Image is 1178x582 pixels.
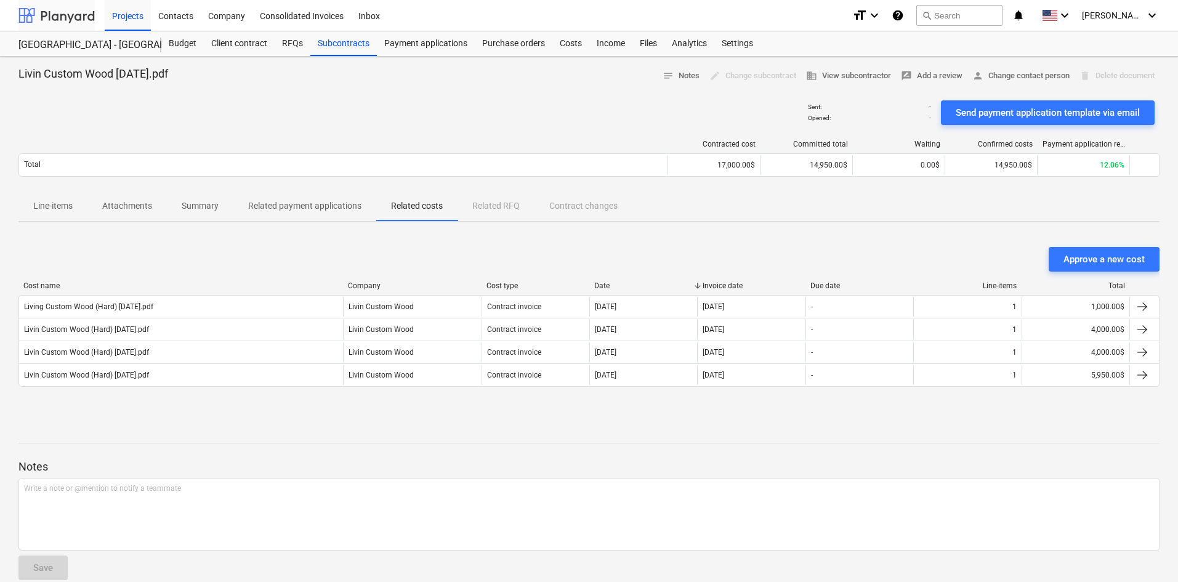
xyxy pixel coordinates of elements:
[182,200,219,212] p: Summary
[810,281,909,290] div: Due date
[487,325,541,334] div: Contract invoice
[248,200,361,212] p: Related payment applications
[703,325,724,334] div: [DATE]
[589,31,632,56] a: Income
[632,31,664,56] a: Files
[994,161,1032,169] span: 14,950.00$
[808,114,831,122] p: Opened :
[801,67,896,86] button: View subcontractor
[919,281,1017,290] div: Line-items
[23,281,338,290] div: Cost name
[703,371,724,379] div: [DATE]
[811,325,813,334] div: -
[24,160,41,170] p: Total
[811,348,813,357] div: -
[703,302,724,311] div: [DATE]
[595,371,616,379] div: [DATE]
[663,69,700,83] span: Notes
[1027,281,1125,290] div: Total
[391,200,443,212] p: Related costs
[1043,140,1125,148] div: Payment application remaining
[941,100,1155,125] button: Send payment application template via email
[1116,523,1178,582] iframe: Chat Widget
[552,31,589,56] a: Costs
[929,103,931,111] p: -
[956,105,1140,121] div: Send payment application template via email
[24,371,149,379] div: Livin Custom Wood (Hard) [DATE].pdf
[349,302,414,311] div: Livin Custom Wood
[765,140,848,148] div: Committed total
[668,155,760,175] div: 17,000.00$
[1022,365,1129,385] div: 5,950.00$
[808,103,821,111] p: Sent :
[1022,342,1129,362] div: 4,000.00$
[673,140,756,148] div: Contracted cost
[950,140,1033,148] div: Confirmed costs
[377,31,475,56] a: Payment applications
[204,31,275,56] a: Client contract
[1012,348,1017,357] div: 1
[595,302,616,311] div: [DATE]
[475,31,552,56] a: Purchase orders
[349,348,414,357] div: Livin Custom Wood
[1049,247,1160,272] button: Approve a new cost
[18,39,147,52] div: [GEOGRAPHIC_DATA] - [GEOGRAPHIC_DATA]
[929,114,931,122] p: -
[18,459,1160,474] p: Notes
[664,31,714,56] a: Analytics
[810,161,847,169] span: 14,950.00$
[349,325,414,334] div: Livin Custom Wood
[1022,297,1129,317] div: 1,000.00$
[901,70,912,81] span: rate_review
[658,67,704,86] button: Notes
[487,348,541,357] div: Contract invoice
[806,69,891,83] span: View subcontractor
[703,348,724,357] div: [DATE]
[1100,161,1124,169] span: 12.06%
[896,67,967,86] button: Add a review
[24,325,149,334] div: Livin Custom Wood (Hard) [DATE].pdf
[811,371,813,379] div: -
[349,371,414,379] div: Livin Custom Wood
[18,67,168,81] p: Livin Custom Wood [DATE].pdf
[806,70,817,81] span: business
[1063,251,1145,267] div: Approve a new cost
[161,31,204,56] a: Budget
[921,161,940,169] span: 0.00$
[310,31,377,56] a: Subcontracts
[811,302,813,311] div: -
[595,325,616,334] div: [DATE]
[486,281,585,290] div: Cost type
[714,31,760,56] a: Settings
[1012,302,1017,311] div: 1
[703,281,801,290] div: Invoice date
[24,302,153,311] div: Living Custom Wood (Hard) [DATE].pdf
[102,200,152,212] p: Attachments
[1012,371,1017,379] div: 1
[595,348,616,357] div: [DATE]
[487,371,541,379] div: Contract invoice
[663,70,674,81] span: notes
[33,200,73,212] p: Line-items
[24,348,149,357] div: Livin Custom Wood (Hard) [DATE].pdf
[967,67,1075,86] button: Change contact person
[348,281,477,290] div: Company
[972,69,1070,83] span: Change contact person
[487,302,541,311] div: Contract invoice
[594,281,693,290] div: Date
[901,69,962,83] span: Add a review
[972,70,983,81] span: person
[275,31,310,56] a: RFQs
